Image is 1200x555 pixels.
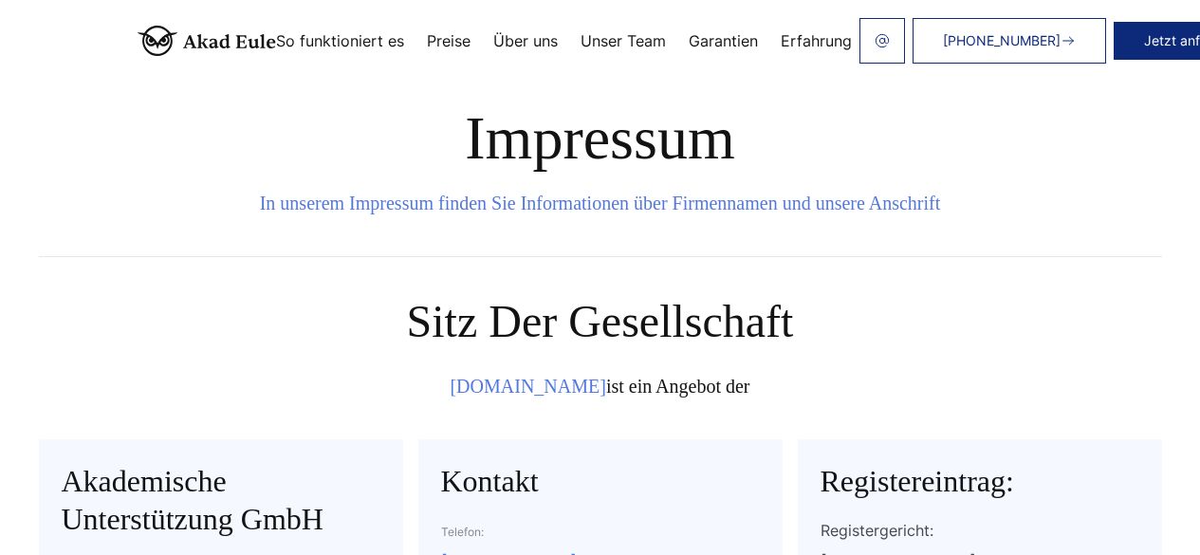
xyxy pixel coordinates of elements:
[62,462,380,538] h2: Akademische Unterstützung GmbH
[441,462,760,500] h2: Kontakt
[39,104,1162,173] h1: Impressum
[875,33,890,48] img: email
[781,33,852,48] a: Erfahrung
[441,525,484,539] span: Telefon:
[821,462,1139,500] h2: Registereintrag:
[581,33,666,48] a: Unser Team
[689,33,758,48] a: Garantien
[493,33,558,48] a: Über uns
[276,33,404,48] a: So funktioniert es
[821,515,1139,546] p: Registergericht:
[450,376,605,397] a: [DOMAIN_NAME]
[138,26,276,56] img: logo
[913,18,1106,64] a: [PHONE_NUMBER]
[39,295,1162,348] h2: Sitz der Gesellschaft
[427,33,471,48] a: Preise
[39,371,1162,401] div: ist ein Angebot der
[39,188,1162,218] div: In unserem Impressum finden Sie Informationen über Firmennamen und unsere Anschrift
[943,33,1061,48] span: [PHONE_NUMBER]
